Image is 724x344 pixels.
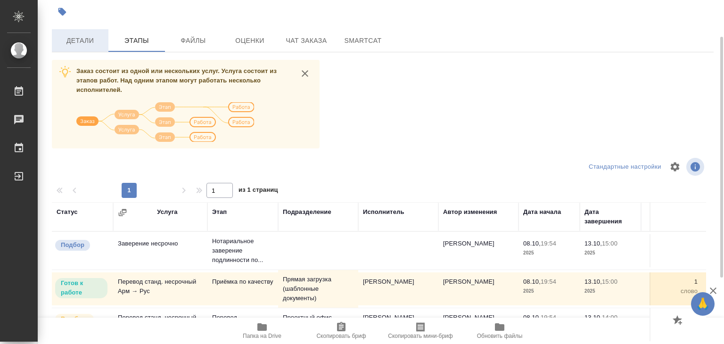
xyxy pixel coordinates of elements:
button: Добавить оценку [670,313,686,329]
p: 19:54 [541,314,556,321]
span: Скопировать бриф [316,333,366,339]
div: Услуга [157,207,177,217]
div: Статус [57,207,78,217]
p: 15:00 [602,240,617,247]
p: слово [646,287,698,296]
p: Подбор [61,240,84,250]
p: 2025 [523,248,575,258]
p: Нотариальное заверение подлинности по... [212,237,273,265]
span: Этапы [114,35,159,47]
button: close [298,66,312,81]
span: 🙏 [695,294,711,314]
span: Заказ состоит из одной или нескольких услуг. Услуга состоит из этапов работ. Над одним этапом мог... [76,67,277,93]
button: Скопировать мини-бриф [381,318,460,344]
span: Посмотреть информацию [686,158,706,176]
p: 2025 [523,287,575,296]
span: Скопировать мини-бриф [388,333,452,339]
span: Чат заказа [284,35,329,47]
p: 2025 [584,248,636,258]
span: Папка на Drive [243,333,281,339]
div: split button [586,160,664,174]
p: док. [646,248,698,258]
td: [PERSON_NAME] [438,308,518,341]
td: [PERSON_NAME] [358,272,438,305]
p: 08.10, [523,314,541,321]
span: SmartCat [340,35,386,47]
button: Добавить тэг [52,1,73,22]
p: 19:54 [541,240,556,247]
div: Дата завершения [584,207,636,226]
p: 08.10, [523,240,541,247]
div: Автор изменения [443,207,497,217]
p: 13.10, [584,314,602,321]
td: Перевод станд. несрочный Арм → Рус [113,272,207,305]
p: 15:00 [602,278,617,285]
p: 13.10, [584,278,602,285]
div: Этап [212,207,227,217]
p: 19:54 [541,278,556,285]
td: Проектный офис [278,308,358,341]
p: 14:00 [602,314,617,321]
button: Скопировать бриф [302,318,381,344]
p: 08.10, [523,278,541,285]
p: 2025 [584,287,636,296]
span: Обновить файлы [477,333,523,339]
button: Сгруппировать [118,208,127,217]
span: из 1 страниц [239,184,278,198]
button: Папка на Drive [222,318,302,344]
td: Заверение несрочно [113,234,207,267]
td: [PERSON_NAME] [358,308,438,341]
div: Подразделение [283,207,331,217]
p: Перевод [212,313,273,322]
td: [PERSON_NAME] [438,272,518,305]
td: Прямая загрузка (шаблонные документы) [278,270,358,308]
div: Дата начала [523,207,561,217]
span: Оценки [227,35,272,47]
button: 🙏 [691,292,715,316]
td: Перевод станд. несрочный Арм → Рус [113,308,207,341]
p: В работе [61,314,88,324]
span: Детали [58,35,103,47]
p: Готов к работе [61,278,102,297]
p: Приёмка по качеству [212,277,273,287]
span: Настроить таблицу [664,156,686,178]
span: Файлы [171,35,216,47]
p: 1 [646,277,698,287]
p: 0 [646,239,698,248]
td: [PERSON_NAME] [438,234,518,267]
div: Исполнитель [363,207,404,217]
p: 300 [646,313,698,322]
p: 13.10, [584,240,602,247]
button: Обновить файлы [460,318,539,344]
